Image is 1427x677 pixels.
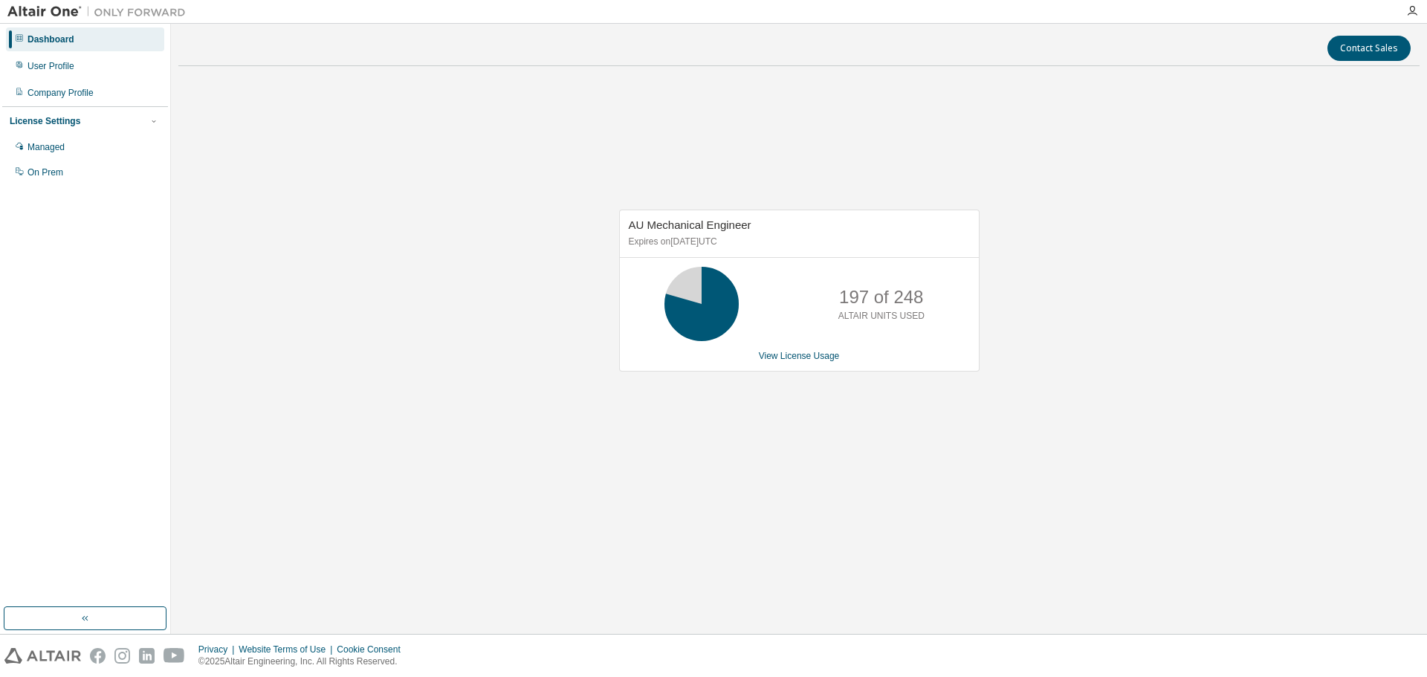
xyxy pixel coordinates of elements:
button: Contact Sales [1327,36,1411,61]
div: On Prem [27,166,63,178]
div: Company Profile [27,87,94,99]
div: Privacy [198,644,239,655]
div: License Settings [10,115,80,127]
p: Expires on [DATE] UTC [629,236,966,248]
img: altair_logo.svg [4,648,81,664]
div: Dashboard [27,33,74,45]
img: instagram.svg [114,648,130,664]
img: youtube.svg [164,648,185,664]
p: ALTAIR UNITS USED [838,310,925,323]
p: 197 of 248 [839,285,923,310]
img: facebook.svg [90,648,106,664]
div: Website Terms of Use [239,644,337,655]
a: View License Usage [759,351,840,361]
div: Managed [27,141,65,153]
img: Altair One [7,4,193,19]
span: AU Mechanical Engineer [629,218,751,231]
div: Cookie Consent [337,644,409,655]
div: User Profile [27,60,74,72]
img: linkedin.svg [139,648,155,664]
p: © 2025 Altair Engineering, Inc. All Rights Reserved. [198,655,410,668]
